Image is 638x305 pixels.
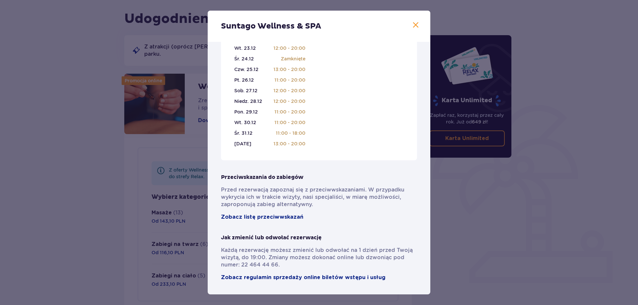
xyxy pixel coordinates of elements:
p: Niedz. 28.12 [234,98,262,105]
p: Wt. 30.12 [234,119,256,126]
p: Śr. 24.12 [234,55,254,62]
p: Suntago Wellness & SPA [221,21,321,31]
p: 11:00 - 20:00 [274,77,305,83]
p: 11:00 - 18:00 [276,130,305,136]
p: 13:00 - 20:00 [273,66,305,73]
p: Pon. 29.12 [234,109,258,115]
p: [DATE] [234,140,251,147]
p: Pt. 26.12 [234,77,254,83]
p: Zamknięte [281,55,305,62]
p: Przeciwskazania do zabiegów [221,174,303,181]
p: Jak zmienić lub odwołać rezerwację [221,234,322,241]
p: 11:00 - 20:00 [274,119,305,126]
p: Sob. 27.12 [234,87,258,94]
p: Każdą rezerwację możesz zmienić lub odwołać na 1 dzień przed Twoją wizytą, do 19:00. Zmiany możes... [221,247,417,268]
p: 13:00 - 20:00 [273,140,305,147]
p: 12:00 - 20:00 [273,98,305,105]
p: 11:00 - 20:00 [274,109,305,115]
a: Zobacz listę przeciwwskazań [221,213,303,221]
p: Wt. 23.12 [234,45,256,51]
a: Zobacz regulamin sprzedaży online biletów wstępu i usług [221,274,385,281]
p: Przed rezerwacją zapoznaj się z przeciwwskazaniami. W przypadku wykrycia ich w trakcie wizyty, na... [221,186,417,208]
p: 12:00 - 20:00 [273,87,305,94]
p: 12:00 - 20:00 [273,45,305,51]
p: Czw. 25.12 [234,66,259,73]
p: Śr. 31.12 [234,130,253,136]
